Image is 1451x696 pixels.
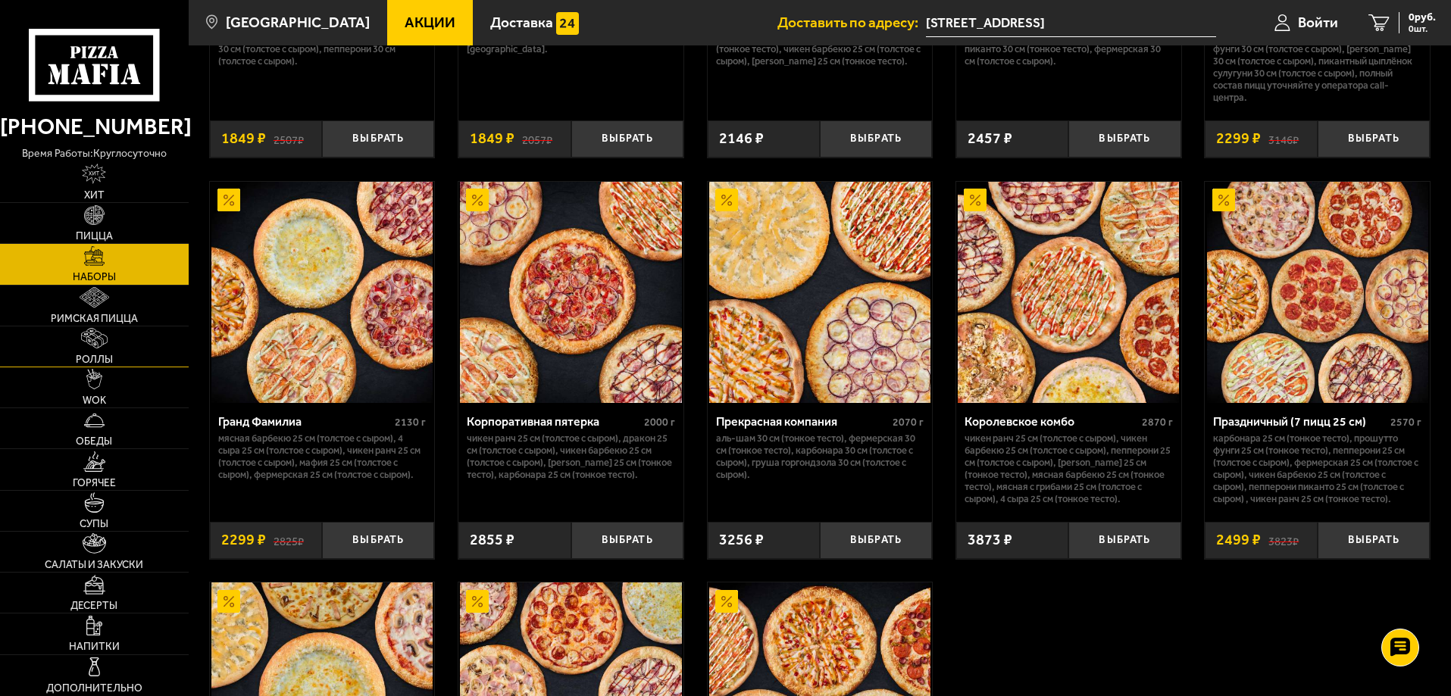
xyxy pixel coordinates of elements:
[1216,131,1261,146] span: 2299 ₽
[217,590,240,613] img: Акционный
[466,189,489,211] img: Акционный
[571,120,683,158] button: Выбрать
[466,590,489,613] img: Акционный
[715,189,738,211] img: Акционный
[719,131,764,146] span: 2146 ₽
[210,182,435,403] a: АкционныйГранд Фамилиа
[80,519,108,529] span: Супы
[1298,15,1338,30] span: Войти
[820,522,932,559] button: Выбрать
[893,416,924,429] span: 2070 г
[467,414,640,429] div: Корпоративная пятерка
[956,182,1181,403] a: АкционныйКоролевское комбо
[73,478,116,488] span: Горячее
[1212,189,1235,211] img: Акционный
[322,522,434,559] button: Выбрать
[708,182,933,403] a: АкционныйПрекрасная компания
[1318,120,1430,158] button: Выбрать
[70,601,117,611] span: Десерты
[965,31,1173,67] p: Аль-Шам 30 см (тонкое тесто), Пепперони Пиканто 30 см (тонкое тесто), Фермерская 30 см (толстое с...
[965,432,1173,505] p: Чикен Ранч 25 см (толстое с сыром), Чикен Барбекю 25 см (толстое с сыром), Пепперони 25 см (толст...
[221,131,266,146] span: 1849 ₽
[958,182,1179,403] img: Королевское комбо
[458,182,683,403] a: АкционныйКорпоративная пятерка
[522,131,552,146] s: 2057 ₽
[571,522,683,559] button: Выбрать
[644,416,675,429] span: 2000 г
[1216,532,1261,548] span: 2499 ₽
[715,590,738,613] img: Акционный
[1142,416,1173,429] span: 2870 г
[322,120,434,158] button: Выбрать
[395,416,426,429] span: 2130 г
[1409,12,1436,23] span: 0 руб.
[1068,120,1181,158] button: Выбрать
[716,432,924,481] p: Аль-Шам 30 см (тонкое тесто), Фермерская 30 см (тонкое тесто), Карбонара 30 см (толстое с сыром),...
[470,131,514,146] span: 1849 ₽
[274,532,304,548] s: 2825 ₽
[926,9,1216,37] input: Ваш адрес доставки
[470,532,514,548] span: 2855 ₽
[1068,522,1181,559] button: Выбрать
[218,31,427,67] p: Дракон 30 см (толстое с сыром), Деревенская 30 см (толстое с сыром), Пепперони 30 см (толстое с с...
[51,314,138,324] span: Римская пицца
[467,432,675,481] p: Чикен Ранч 25 см (толстое с сыром), Дракон 25 см (толстое с сыром), Чикен Барбекю 25 см (толстое ...
[1213,432,1421,505] p: Карбонара 25 см (тонкое тесто), Прошутто Фунги 25 см (тонкое тесто), Пепперони 25 см (толстое с с...
[964,189,987,211] img: Акционный
[716,414,890,429] div: Прекрасная компания
[968,532,1012,548] span: 3873 ₽
[1207,182,1428,403] img: Праздничный (7 пицц 25 см)
[1268,532,1299,548] s: 3823 ₽
[218,414,392,429] div: Гранд Фамилиа
[1318,522,1430,559] button: Выбрать
[76,354,113,365] span: Роллы
[274,131,304,146] s: 2507 ₽
[1213,414,1387,429] div: Праздничный (7 пицц 25 см)
[1213,31,1421,104] p: Карбонара 30 см (толстое с сыром), Прошутто Фунги 30 см (толстое с сыром), [PERSON_NAME] 30 см (т...
[777,15,926,30] span: Доставить по адресу:
[46,683,142,694] span: Дополнительно
[226,15,370,30] span: [GEOGRAPHIC_DATA]
[965,414,1138,429] div: Королевское комбо
[490,15,553,30] span: Доставка
[76,436,112,447] span: Обеды
[460,182,681,403] img: Корпоративная пятерка
[1205,182,1430,403] a: АкционныйПраздничный (7 пицц 25 см)
[73,272,116,282] span: Наборы
[45,560,143,570] span: Салаты и закуски
[69,641,120,652] span: Напитки
[84,190,105,201] span: Хит
[1390,416,1421,429] span: 2570 г
[556,12,579,35] img: 15daf4d41897b9f0e9f617042186c801.svg
[709,182,930,403] img: Прекрасная компания
[221,532,266,548] span: 2299 ₽
[1268,131,1299,146] s: 3146 ₽
[719,532,764,548] span: 3256 ₽
[76,231,113,242] span: Пицца
[968,131,1012,146] span: 2457 ₽
[1409,24,1436,33] span: 0 шт.
[217,189,240,211] img: Акционный
[820,120,932,158] button: Выбрать
[716,31,924,67] p: Пепперони 25 см (толстое с сыром), 4 сыра 25 см (тонкое тесто), Чикен Барбекю 25 см (толстое с сы...
[405,15,455,30] span: Акции
[211,182,433,403] img: Гранд Фамилиа
[218,432,427,481] p: Мясная Барбекю 25 см (толстое с сыром), 4 сыра 25 см (толстое с сыром), Чикен Ранч 25 см (толстое...
[83,395,106,406] span: WOK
